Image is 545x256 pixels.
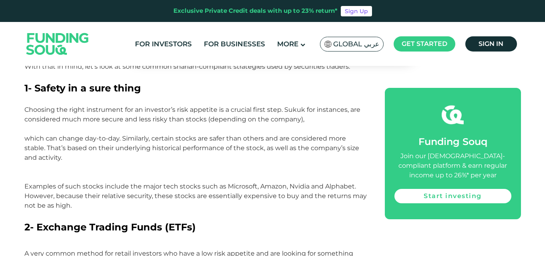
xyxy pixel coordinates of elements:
img: fsicon [442,104,464,126]
span: 2- Exchange Trading Funds (ETFs) [24,221,196,233]
div: Join our [DEMOGRAPHIC_DATA]-compliant platform & earn regular income up to 26%* per year [394,151,511,180]
span: Funding Souq [418,136,487,147]
a: Sign in [465,36,517,52]
span: Get started [402,40,447,48]
span: Choosing the right instrument for an investor’s risk appetite is a crucial first step. Sukuk for ... [24,106,367,209]
img: SA Flag [324,41,332,48]
a: Sign Up [341,6,372,16]
img: Logo [18,24,97,64]
span: Global عربي [333,40,379,49]
span: More [277,40,298,48]
span: Sign in [479,40,503,48]
span: 1- Safety in a sure thing [24,82,141,94]
div: Exclusive Private Credit deals with up to 23% return* [173,6,338,16]
span: With that in mind, let’s look at some common shariah-compliant strategies used by securities trad... [24,63,350,70]
a: For Businesses [202,38,267,51]
a: For Investors [133,38,194,51]
a: Start investing [394,189,511,203]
